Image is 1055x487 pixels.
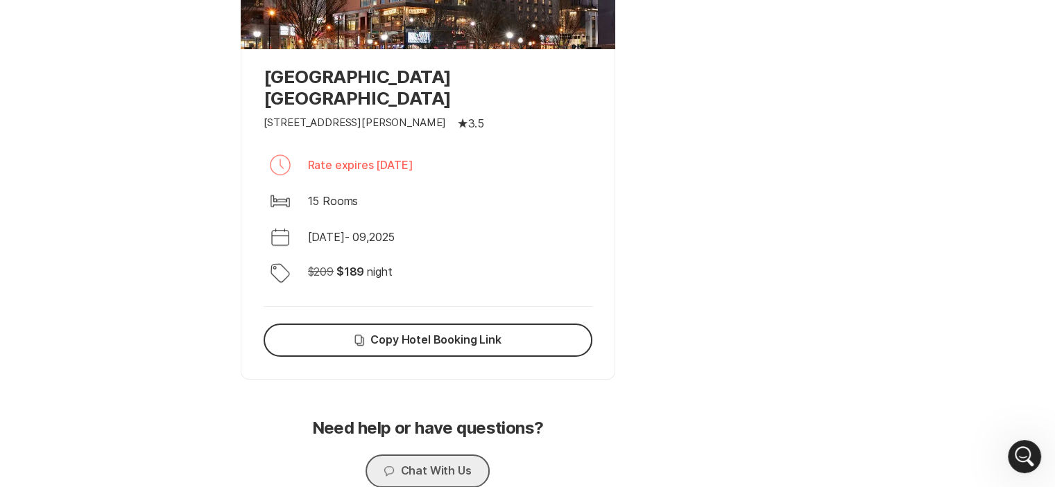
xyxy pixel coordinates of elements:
p: 15 Rooms [308,193,359,209]
p: Rate expires [DATE] [308,157,413,173]
p: [DATE] - 09 , 2025 [308,229,395,245]
div: Close [443,6,468,30]
p: night [367,263,392,280]
button: Collapse window [417,6,443,32]
p: [GEOGRAPHIC_DATA] [GEOGRAPHIC_DATA] [264,66,592,109]
p: 3.5 [468,115,484,132]
button: Copy Hotel Booking Link [264,324,592,357]
p: [STREET_ADDRESS][PERSON_NAME] [264,115,447,131]
button: go back [9,6,35,32]
iframe: Intercom live chat [1008,440,1041,473]
p: $ 209 [308,263,334,280]
p: Need help or have questions? [312,418,544,439]
p: $ 189 [336,263,364,280]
